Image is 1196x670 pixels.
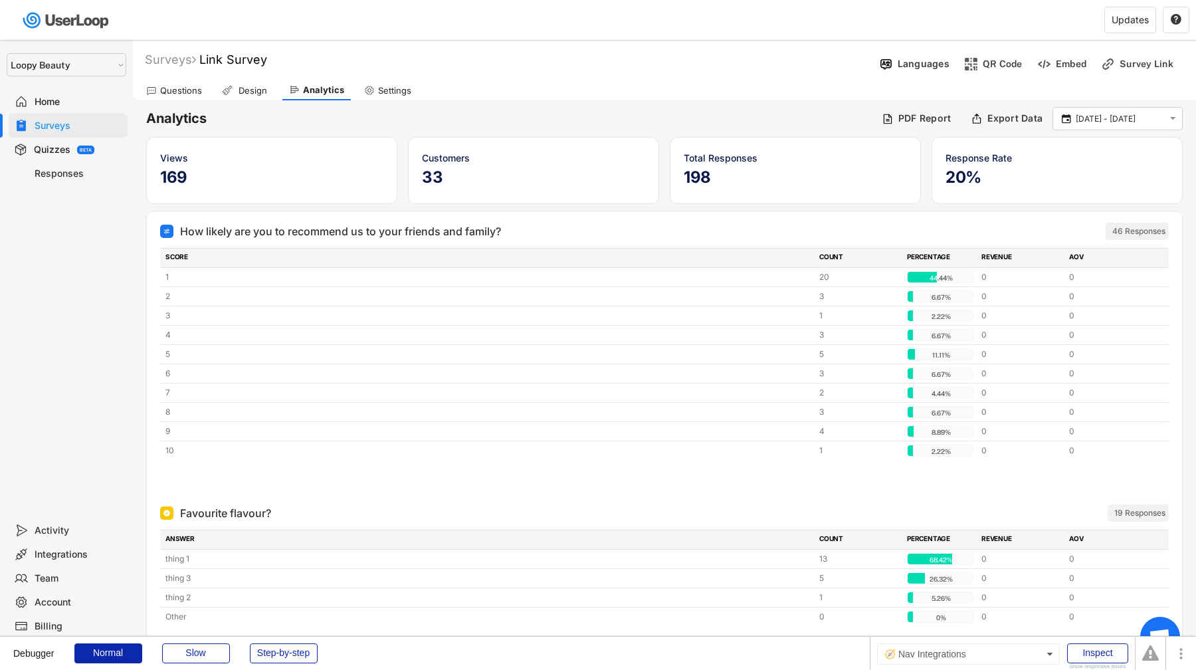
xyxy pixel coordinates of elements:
div: COUNT [819,534,899,546]
div: 8 [165,406,811,418]
div: 0 [1069,425,1149,437]
div: QR Code [983,58,1023,70]
div: 0 [981,329,1061,341]
div: 3 [819,290,899,302]
div: Normal [74,643,142,663]
text:  [1170,113,1176,124]
div: 8.89% [910,426,971,438]
div: 44.44% [910,272,971,284]
div: thing 1 [165,553,811,565]
div: Team [35,572,122,585]
div: Billing [35,620,122,633]
div: Step-by-step [250,643,318,663]
div: REVENUE [981,534,1061,546]
div: 1 [819,592,899,604]
div: 3 [165,310,811,322]
div: 0 [1069,592,1149,604]
div: Show responsive boxes [1067,664,1128,669]
div: 0 [1069,348,1149,360]
div: 0 [1069,329,1149,341]
div: 0 [981,425,1061,437]
div: Updates [1112,15,1149,25]
div: Design [236,85,269,96]
div: 0 [1069,611,1149,623]
text:  [1171,13,1181,25]
div: 2 [165,290,811,302]
div: 5 [819,572,899,584]
div: 0 [981,592,1061,604]
div: PDF Report [898,112,951,124]
div: Questions [160,85,202,96]
div: 3 [819,406,899,418]
div: Languages [898,58,949,70]
text:  [1062,112,1071,124]
div: 6.67% [910,407,971,419]
div: 🧭 Nav Integrations [877,643,1060,665]
div: Surveys [35,120,122,132]
img: Single Select [163,509,171,517]
div: Favourite flavour? [180,505,271,521]
div: 0 [819,611,899,623]
h5: 20% [946,167,1169,187]
div: 13 [819,553,899,565]
div: 0 [981,553,1061,565]
div: 5.26% [910,592,971,604]
div: 26.32% [910,573,971,585]
div: Inspect [1067,643,1128,663]
div: Analytics [303,84,344,96]
div: ANSWER [165,534,811,546]
div: 46 Responses [1112,226,1165,237]
div: 0 [981,368,1061,380]
div: thing 2 [165,592,811,604]
div: 6.67% [910,291,971,303]
div: 20 [819,271,899,283]
div: 5 [819,348,899,360]
div: 0 [1069,271,1149,283]
div: 68.42% [910,554,971,566]
button:  [1167,113,1179,124]
div: Quizzes [34,144,70,156]
div: 9 [165,425,811,437]
div: Account [35,596,122,609]
div: 0 [981,445,1061,457]
div: Response Rate [946,151,1169,165]
div: AOV [1069,252,1149,264]
div: BETA [80,148,92,152]
div: Integrations [35,548,122,561]
div: Views [160,151,383,165]
div: 0 [1069,387,1149,399]
h5: 198 [684,167,907,187]
div: 10 [165,445,811,457]
div: 0 [1069,445,1149,457]
div: 2 [819,387,899,399]
div: 4.44% [910,388,971,399]
button:  [1060,113,1072,125]
div: 1 [819,445,899,457]
h6: Analytics [146,110,872,128]
div: Open chat [1140,617,1180,657]
div: 19 Responses [1114,508,1165,518]
div: PERCENTAGE [907,252,973,264]
img: Language%20Icon.svg [879,57,893,71]
h5: 169 [160,167,383,187]
div: AOV [1069,534,1149,546]
font: Link Survey [199,53,267,66]
img: Number Score [163,227,171,235]
div: Settings [378,85,411,96]
div: Home [35,96,122,108]
div: 0 [981,290,1061,302]
div: Surveys [145,52,196,67]
h5: 33 [422,167,645,187]
div: 6.67% [910,330,971,342]
input: Select Date Range [1076,112,1163,126]
div: 3 [819,329,899,341]
div: 4 [819,425,899,437]
div: 0 [981,387,1061,399]
div: 0 [1069,553,1149,565]
div: 0 [1069,572,1149,584]
div: 7 [165,387,811,399]
div: 0 [981,310,1061,322]
div: 11.11% [910,349,971,361]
